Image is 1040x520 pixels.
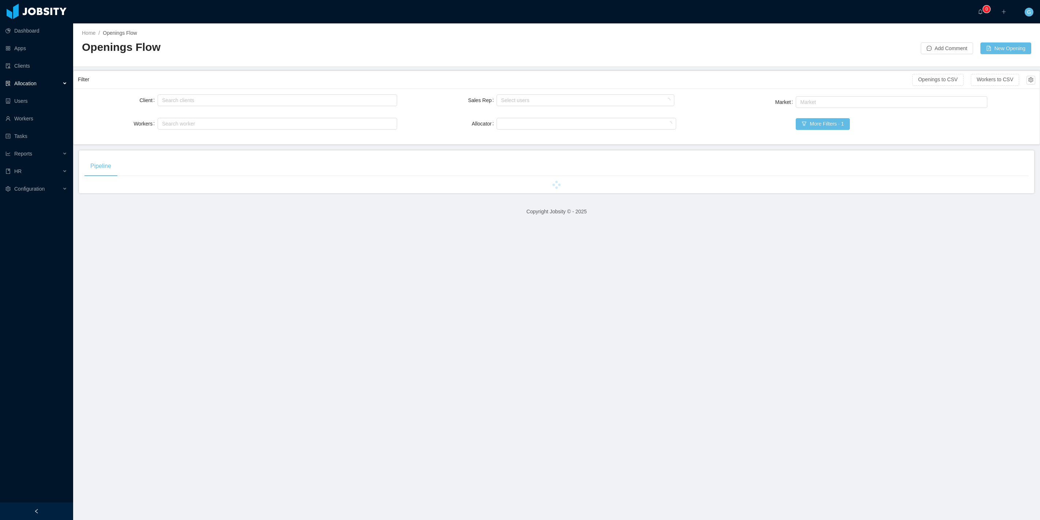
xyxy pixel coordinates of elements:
i: icon: setting [5,186,11,191]
span: G [1027,8,1031,16]
span: HR [14,168,22,174]
div: Search clients [162,97,389,104]
label: Workers [133,121,158,127]
a: icon: robotUsers [5,94,67,108]
sup: 0 [983,5,990,13]
i: icon: bell [978,9,983,14]
div: Pipeline [84,156,117,176]
span: Openings Flow [103,30,137,36]
i: icon: loading [668,121,672,127]
button: icon: messageAdd Comment [921,42,973,54]
a: icon: appstoreApps [5,41,67,56]
a: icon: auditClients [5,59,67,73]
input: Market [798,98,802,106]
a: icon: pie-chartDashboard [5,23,67,38]
i: icon: loading [666,98,670,103]
footer: Copyright Jobsity © - 2025 [73,199,1040,224]
input: Workers [160,119,164,128]
div: Market [800,98,980,106]
div: Select users [501,97,667,104]
i: icon: solution [5,81,11,86]
a: icon: userWorkers [5,111,67,126]
span: / [98,30,100,36]
a: icon: profileTasks [5,129,67,143]
label: Allocator [472,121,497,127]
input: Client [160,96,164,105]
i: icon: plus [1001,9,1006,14]
i: icon: book [5,169,11,174]
input: Allocator [554,119,558,128]
label: Client [139,97,158,103]
label: Market [775,99,796,105]
button: Openings to CSV [912,74,964,86]
input: Sales Rep [499,96,503,105]
button: Workers to CSV [971,74,1019,86]
button: icon: setting [1026,76,1035,85]
button: icon: file-addNew Opening [980,42,1031,54]
div: Filter [78,73,912,86]
span: Allocation [14,81,37,86]
label: Sales Rep [468,97,497,103]
a: Home [82,30,95,36]
span: Configuration [14,186,45,192]
i: icon: line-chart [5,151,11,156]
h2: Openings Flow [82,40,557,55]
span: Reports [14,151,32,157]
div: Search worker [162,120,386,127]
button: icon: filterMore Filters · 1 [796,118,849,130]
